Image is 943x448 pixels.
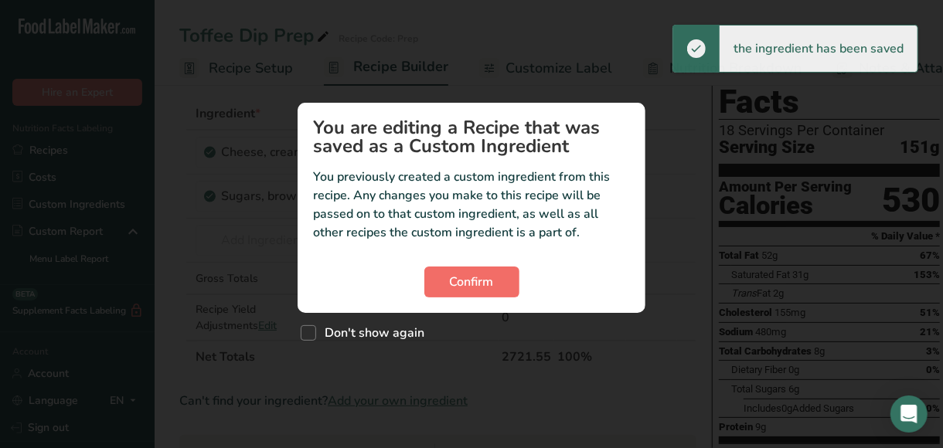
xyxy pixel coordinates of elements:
[450,273,494,291] span: Confirm
[313,118,630,155] h1: You are editing a Recipe that was saved as a Custom Ingredient
[890,395,928,433] div: Open Intercom Messenger
[316,325,424,341] span: Don't show again
[424,266,519,297] button: Confirm
[313,168,630,242] p: You previously created a custom ingredient from this recipe. Any changes you make to this recipe ...
[720,25,917,72] div: the ingredient has been saved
